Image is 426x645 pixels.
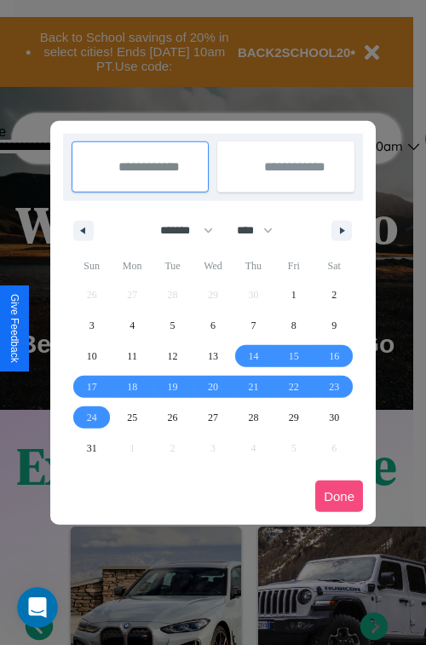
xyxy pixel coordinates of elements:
[9,294,20,363] div: Give Feedback
[289,341,299,371] span: 15
[168,341,178,371] span: 12
[210,310,216,341] span: 6
[233,252,273,279] span: Thu
[233,310,273,341] button: 7
[127,402,137,433] span: 25
[314,279,354,310] button: 2
[291,279,296,310] span: 1
[153,371,193,402] button: 19
[273,341,314,371] button: 15
[248,402,258,433] span: 28
[153,310,193,341] button: 5
[72,341,112,371] button: 10
[72,402,112,433] button: 24
[329,341,339,371] span: 16
[329,371,339,402] span: 23
[273,252,314,279] span: Fri
[314,310,354,341] button: 9
[315,481,363,512] button: Done
[72,252,112,279] span: Sun
[153,402,193,433] button: 26
[314,341,354,371] button: 16
[89,310,95,341] span: 3
[289,371,299,402] span: 22
[248,371,258,402] span: 21
[112,341,152,371] button: 11
[112,371,152,402] button: 18
[193,310,233,341] button: 6
[127,341,137,371] span: 11
[72,433,112,464] button: 31
[314,371,354,402] button: 23
[153,341,193,371] button: 12
[208,371,218,402] span: 20
[170,310,176,341] span: 5
[273,279,314,310] button: 1
[314,402,354,433] button: 30
[193,371,233,402] button: 20
[72,371,112,402] button: 17
[233,402,273,433] button: 28
[273,402,314,433] button: 29
[314,252,354,279] span: Sat
[87,371,97,402] span: 17
[233,371,273,402] button: 21
[168,402,178,433] span: 26
[153,252,193,279] span: Tue
[208,402,218,433] span: 27
[291,310,296,341] span: 8
[112,402,152,433] button: 25
[87,433,97,464] span: 31
[130,310,135,341] span: 4
[331,279,337,310] span: 2
[329,402,339,433] span: 30
[250,310,256,341] span: 7
[127,371,137,402] span: 18
[193,252,233,279] span: Wed
[248,341,258,371] span: 14
[331,310,337,341] span: 9
[168,371,178,402] span: 19
[208,341,218,371] span: 13
[87,341,97,371] span: 10
[87,402,97,433] span: 24
[112,310,152,341] button: 4
[193,402,233,433] button: 27
[112,252,152,279] span: Mon
[193,341,233,371] button: 13
[17,587,58,628] iframe: Intercom live chat
[233,341,273,371] button: 14
[273,371,314,402] button: 22
[273,310,314,341] button: 8
[72,310,112,341] button: 3
[289,402,299,433] span: 29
